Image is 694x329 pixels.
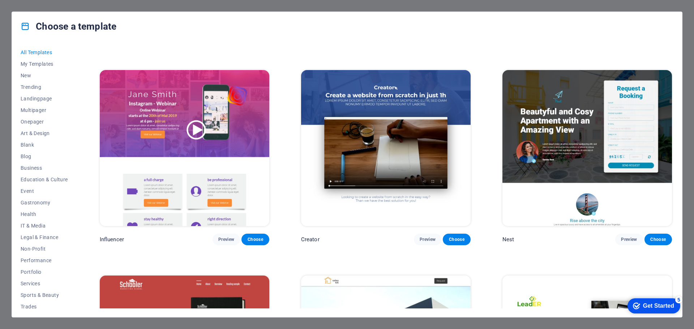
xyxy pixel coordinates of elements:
[21,174,68,185] button: Education & Culture
[21,84,68,90] span: Trending
[449,237,464,242] span: Choose
[414,234,441,245] button: Preview
[21,211,68,217] span: Health
[21,188,68,194] span: Event
[21,269,68,275] span: Portfolio
[21,61,68,67] span: My Templates
[21,185,68,197] button: Event
[100,236,124,243] p: Influencer
[21,104,68,116] button: Multipager
[21,73,68,78] span: New
[420,237,436,242] span: Preview
[21,255,68,266] button: Performance
[21,289,68,301] button: Sports & Beauty
[21,278,68,289] button: Services
[301,70,471,226] img: Creator
[21,234,68,240] span: Legal & Finance
[21,107,68,113] span: Multipager
[21,127,68,139] button: Art & Design
[21,93,68,104] button: Landingpage
[21,177,68,182] span: Education & Culture
[21,162,68,174] button: Business
[21,301,68,312] button: Trades
[21,139,68,151] button: Blank
[21,266,68,278] button: Portfolio
[21,304,68,309] span: Trades
[21,165,68,171] span: Business
[21,246,68,252] span: Non-Profit
[621,237,637,242] span: Preview
[21,257,68,263] span: Performance
[650,237,666,242] span: Choose
[53,1,61,9] div: 5
[247,237,263,242] span: Choose
[21,208,68,220] button: Health
[100,70,269,226] img: Influencer
[21,197,68,208] button: Gastronomy
[502,70,672,226] img: Nest
[21,231,68,243] button: Legal & Finance
[21,220,68,231] button: IT & Media
[21,70,68,81] button: New
[443,234,470,245] button: Choose
[21,47,68,58] button: All Templates
[21,281,68,286] span: Services
[615,234,643,245] button: Preview
[218,237,234,242] span: Preview
[21,116,68,127] button: Onepager
[301,236,320,243] p: Creator
[21,151,68,162] button: Blog
[21,8,52,14] div: Get Started
[21,119,68,125] span: Onepager
[21,81,68,93] button: Trending
[213,234,240,245] button: Preview
[21,130,68,136] span: Art & Design
[21,243,68,255] button: Non-Profit
[21,200,68,205] span: Gastronomy
[241,234,269,245] button: Choose
[21,153,68,159] span: Blog
[21,96,68,101] span: Landingpage
[644,234,672,245] button: Choose
[502,236,514,243] p: Nest
[21,142,68,148] span: Blank
[21,223,68,229] span: IT & Media
[21,21,116,32] h4: Choose a template
[6,4,59,19] div: Get Started 5 items remaining, 0% complete
[21,292,68,298] span: Sports & Beauty
[21,49,68,55] span: All Templates
[21,58,68,70] button: My Templates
